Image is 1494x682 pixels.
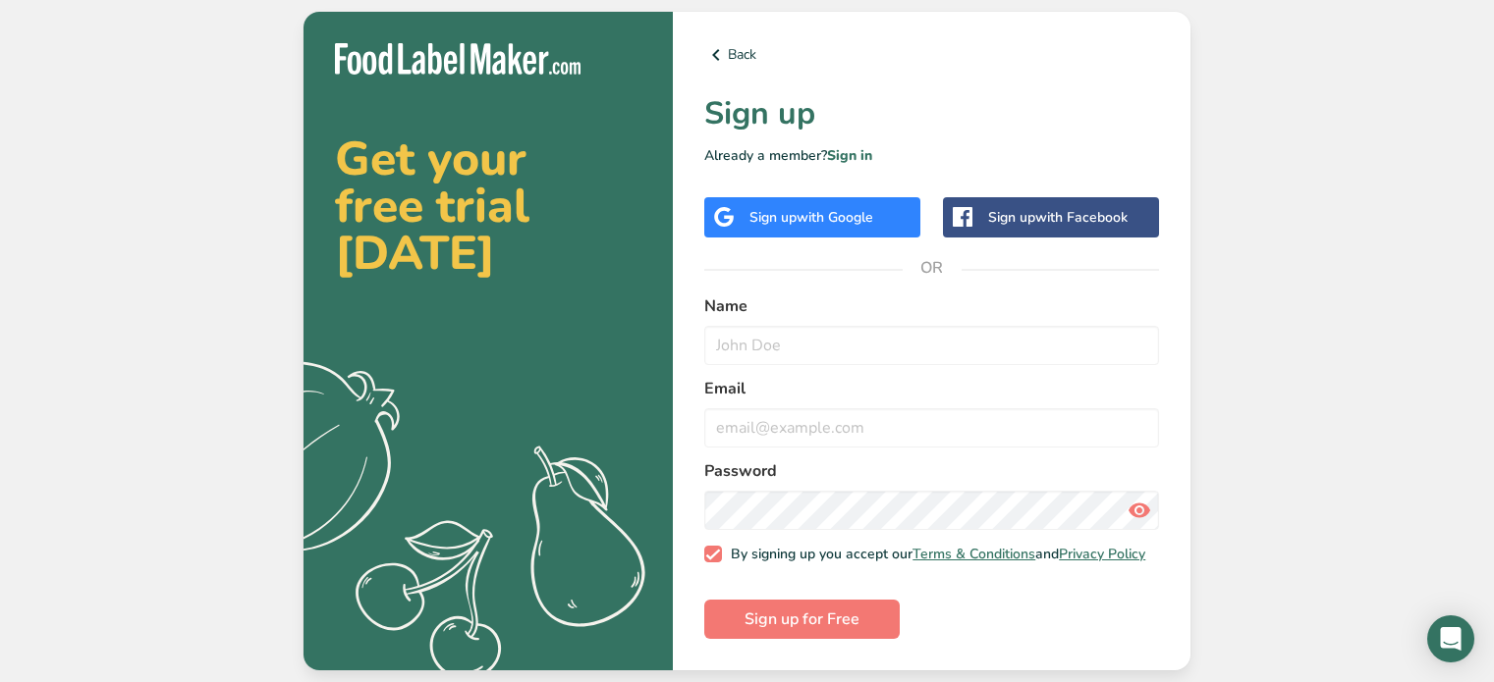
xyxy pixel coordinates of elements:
label: Password [704,459,1159,483]
label: Name [704,294,1159,318]
div: Sign up [749,207,873,228]
span: OR [903,238,962,297]
input: email@example.com [704,408,1159,447]
a: Terms & Conditions [913,545,1035,563]
span: Sign up for Free [745,607,859,631]
a: Sign in [827,146,872,165]
div: Sign up [988,207,1128,228]
span: By signing up you accept our and [722,546,1146,563]
label: Email [704,377,1159,400]
span: with Google [797,208,873,227]
input: John Doe [704,326,1159,365]
h1: Sign up [704,90,1159,137]
span: with Facebook [1035,208,1128,227]
a: Privacy Policy [1059,545,1145,563]
div: Open Intercom Messenger [1427,615,1474,662]
img: Food Label Maker [335,43,581,76]
p: Already a member? [704,145,1159,166]
a: Back [704,43,1159,67]
button: Sign up for Free [704,600,900,639]
h2: Get your free trial [DATE] [335,135,641,277]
